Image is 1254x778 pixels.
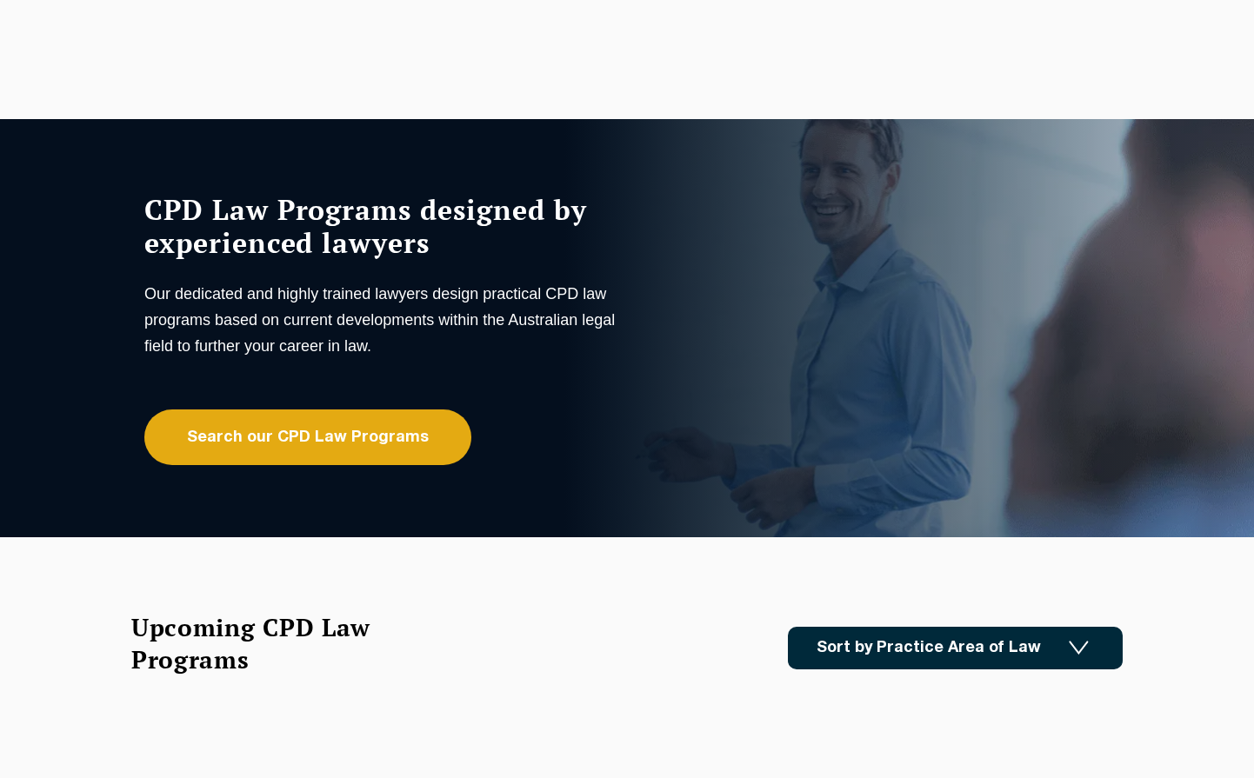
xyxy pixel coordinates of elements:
[144,193,623,259] h1: CPD Law Programs designed by experienced lawyers
[131,611,414,675] h2: Upcoming CPD Law Programs
[144,409,471,465] a: Search our CPD Law Programs
[144,281,623,359] p: Our dedicated and highly trained lawyers design practical CPD law programs based on current devel...
[788,627,1123,669] a: Sort by Practice Area of Law
[1069,641,1089,655] img: Icon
